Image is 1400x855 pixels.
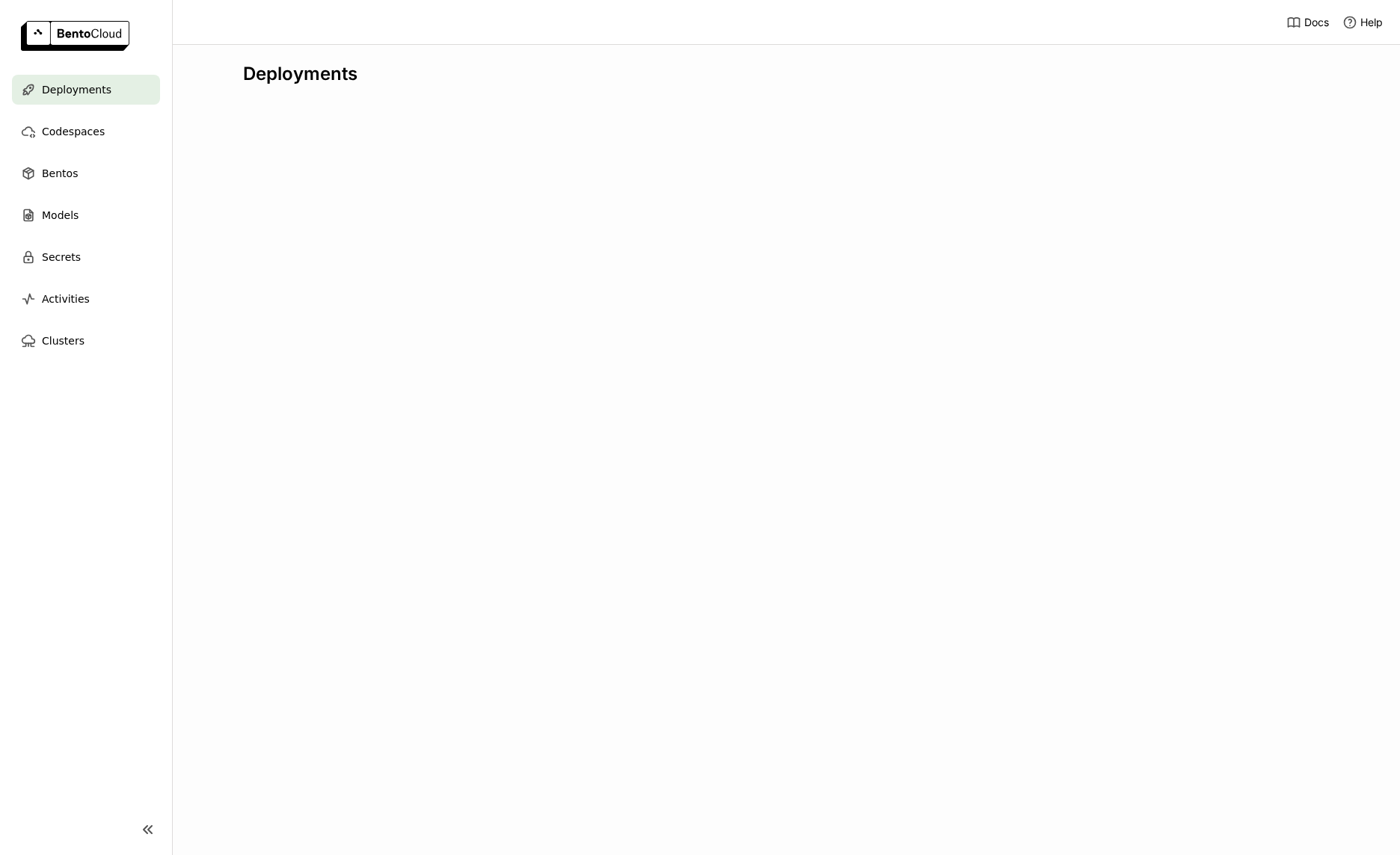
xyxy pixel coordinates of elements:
a: Bentos [12,158,160,188]
span: Models [42,206,79,224]
span: Bentos [42,164,78,182]
span: Deployments [42,81,111,99]
a: Secrets [12,242,160,272]
a: Clusters [12,326,160,356]
span: Activities [42,290,90,308]
a: Models [12,200,160,230]
span: Secrets [42,248,81,266]
span: Docs [1304,16,1329,29]
a: Activities [12,284,160,314]
span: Clusters [42,332,85,350]
span: Codespaces [42,123,105,141]
img: logo [21,21,129,51]
span: Help [1360,16,1383,29]
a: Docs [1286,15,1329,30]
div: Deployments [243,63,1329,85]
div: Help [1342,15,1383,30]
